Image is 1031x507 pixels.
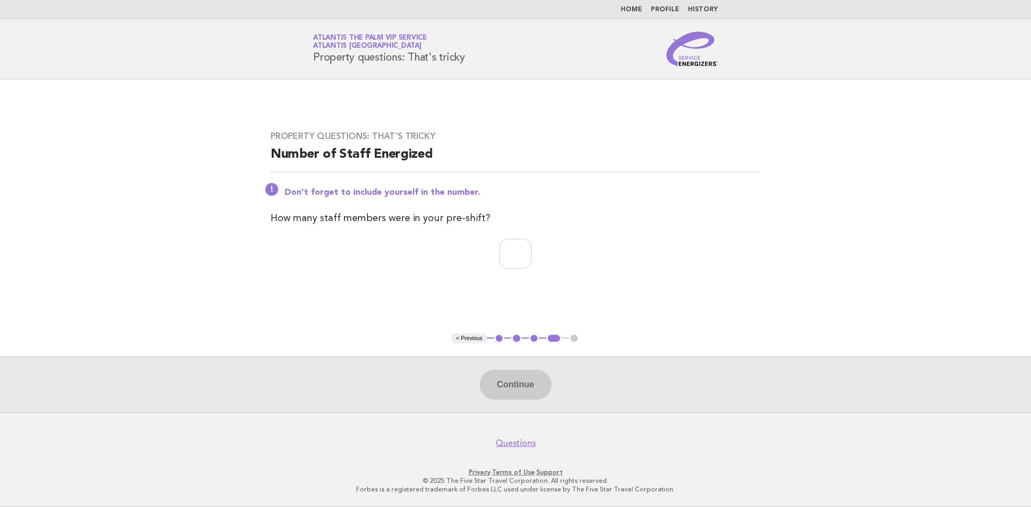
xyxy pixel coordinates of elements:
[494,333,505,344] button: 1
[529,333,540,344] button: 3
[469,468,490,476] a: Privacy
[621,6,642,13] a: Home
[666,32,718,66] img: Service Energizers
[536,468,563,476] a: Support
[492,468,535,476] a: Terms of Use
[187,468,844,476] p: · ·
[271,211,760,226] p: How many staff members were in your pre-shift?
[496,438,536,449] a: Questions
[187,485,844,494] p: Forbes is a registered trademark of Forbes LLC used under license by The Five Star Travel Corpora...
[313,34,427,49] a: Atlantis The Palm VIP ServiceAtlantis [GEOGRAPHIC_DATA]
[511,333,522,344] button: 2
[313,35,465,63] h1: Property questions: That's tricky
[271,131,760,142] h3: Property questions: That's tricky
[271,146,760,172] h2: Number of Staff Energized
[452,333,487,344] button: < Previous
[313,43,422,50] span: Atlantis [GEOGRAPHIC_DATA]
[651,6,679,13] a: Profile
[546,333,562,344] button: 4
[187,476,844,485] p: © 2025 The Five Star Travel Corporation. All rights reserved.
[688,6,718,13] a: History
[285,187,760,198] p: Don't forget to include yourself in the number.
